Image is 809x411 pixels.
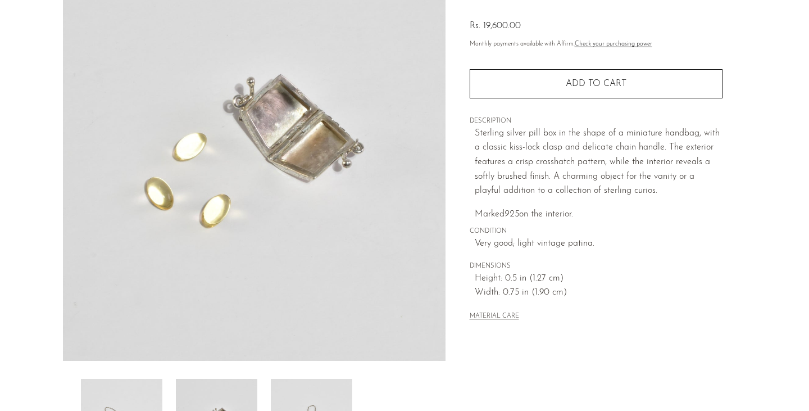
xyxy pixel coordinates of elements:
button: MATERIAL CARE [470,313,519,321]
span: Height: 0.5 in (1.27 cm) [475,272,722,286]
button: Add to cart [470,69,722,98]
span: DESCRIPTION [470,116,722,127]
span: CONDITION [470,227,722,237]
p: Monthly payments available with Affirm. [470,39,722,49]
span: Add to cart [566,79,626,88]
a: Check your purchasing power - Learn more about Affirm Financing (opens in modal) [575,41,652,47]
span: Rs. 19,600.00 [470,21,521,30]
em: 925 [505,210,519,219]
span: Very good; light vintage patina. [475,237,722,251]
span: Width: 0.75 in (1.90 cm) [475,286,722,300]
span: DIMENSIONS [470,261,722,272]
p: Marked on the interior. [475,207,722,222]
p: Sterling silver pill box in the shape of a miniature handbag, with a classic kiss-lock clasp and ... [475,127,722,198]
